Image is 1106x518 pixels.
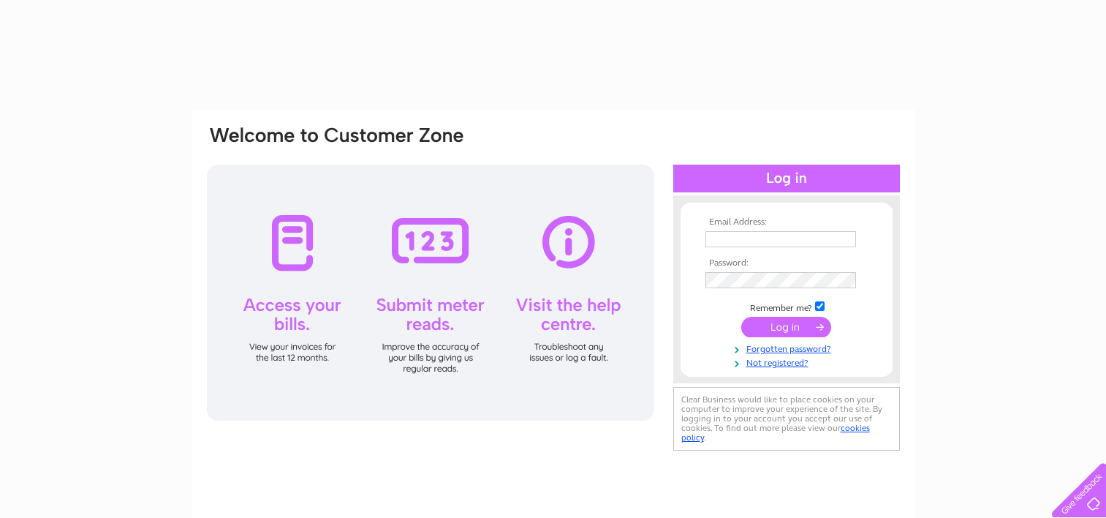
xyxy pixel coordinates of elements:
[673,387,900,451] div: Clear Business would like to place cookies on your computer to improve your experience of the sit...
[702,299,871,314] td: Remember me?
[702,258,871,269] th: Password:
[702,217,871,228] th: Email Address:
[705,341,871,355] a: Forgotten password?
[705,355,871,369] a: Not registered?
[681,423,870,443] a: cookies policy
[741,317,831,337] input: Submit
